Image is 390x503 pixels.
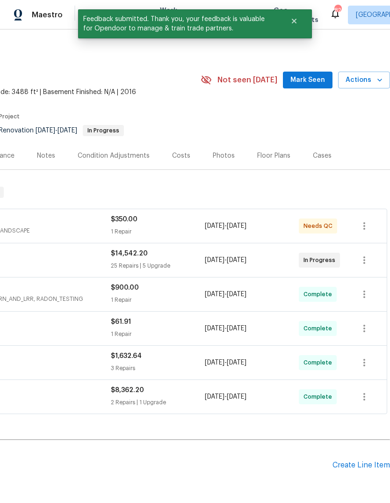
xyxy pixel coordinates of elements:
[36,127,77,134] span: -
[205,359,224,366] span: [DATE]
[205,290,246,299] span: -
[172,151,190,160] div: Costs
[111,250,148,257] span: $14,542.20
[84,128,123,133] span: In Progress
[227,291,246,298] span: [DATE]
[303,290,336,299] span: Complete
[111,227,205,236] div: 1 Repair
[205,394,224,400] span: [DATE]
[205,358,246,367] span: -
[111,398,205,407] div: 2 Repairs | 1 Upgrade
[160,6,184,24] span: Work Orders
[111,387,144,394] span: $8,362.20
[111,364,205,373] div: 3 Repairs
[346,74,383,86] span: Actions
[303,255,339,265] span: In Progress
[205,291,224,298] span: [DATE]
[111,261,205,270] div: 25 Repairs | 5 Upgrade
[290,74,325,86] span: Mark Seen
[303,358,336,367] span: Complete
[279,12,310,30] button: Close
[227,325,246,332] span: [DATE]
[338,72,390,89] button: Actions
[217,75,277,85] span: Not seen [DATE]
[36,127,55,134] span: [DATE]
[78,9,279,38] span: Feedback submitted. Thank you, your feedback is valuable for Opendoor to manage & train trade par...
[303,221,336,231] span: Needs QC
[227,394,246,400] span: [DATE]
[303,392,336,401] span: Complete
[283,72,332,89] button: Mark Seen
[111,319,131,325] span: $61.91
[227,223,246,229] span: [DATE]
[313,151,332,160] div: Cases
[205,255,246,265] span: -
[205,325,224,332] span: [DATE]
[37,151,55,160] div: Notes
[111,329,205,339] div: 1 Repair
[58,127,77,134] span: [DATE]
[303,324,336,333] span: Complete
[111,353,142,359] span: $1,632.64
[111,216,137,223] span: $350.00
[227,359,246,366] span: [DATE]
[205,221,246,231] span: -
[111,295,205,305] div: 1 Repair
[227,257,246,263] span: [DATE]
[111,284,139,291] span: $900.00
[274,6,318,24] span: Geo Assignments
[332,461,390,470] div: Create Line Item
[257,151,290,160] div: Floor Plans
[205,392,246,401] span: -
[78,151,150,160] div: Condition Adjustments
[213,151,235,160] div: Photos
[205,257,224,263] span: [DATE]
[205,324,246,333] span: -
[334,6,341,15] div: 82
[32,10,63,20] span: Maestro
[205,223,224,229] span: [DATE]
